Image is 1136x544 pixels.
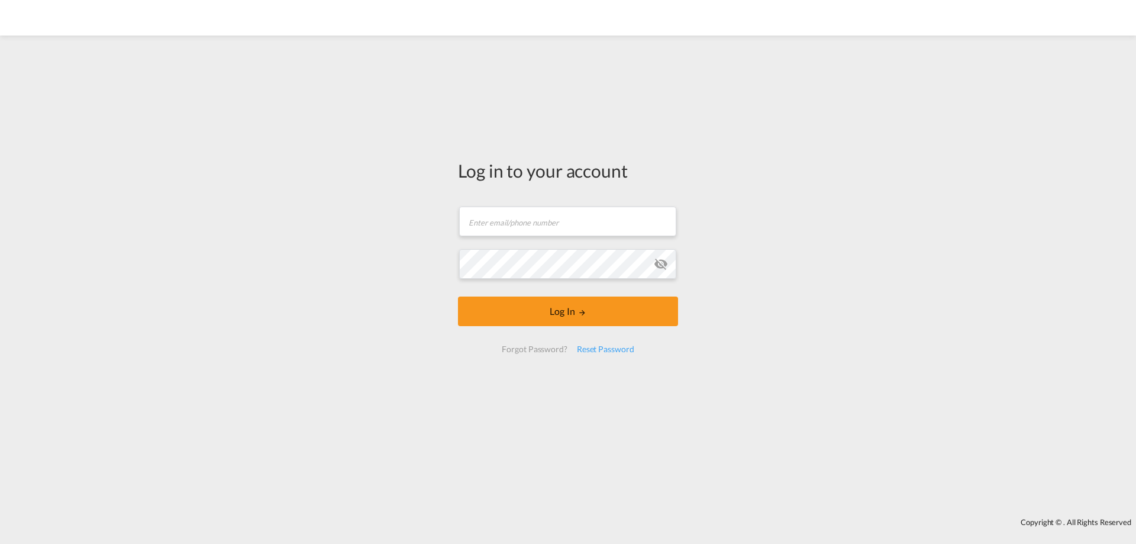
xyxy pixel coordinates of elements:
button: LOGIN [458,297,678,326]
div: Log in to your account [458,158,678,183]
md-icon: icon-eye-off [654,257,668,271]
div: Forgot Password? [497,339,572,360]
input: Enter email/phone number [459,207,676,236]
div: Reset Password [572,339,639,360]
